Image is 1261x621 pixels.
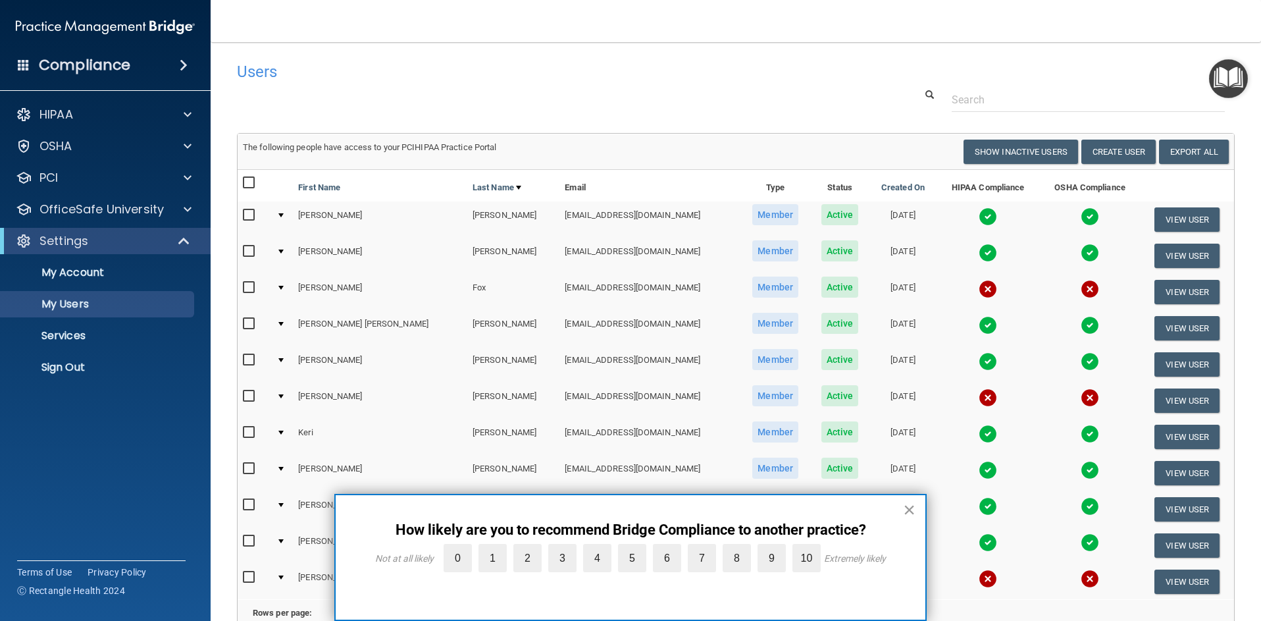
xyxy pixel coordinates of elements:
span: Member [752,458,798,479]
td: [EMAIL_ADDRESS][DOMAIN_NAME] [559,346,740,383]
td: [EMAIL_ADDRESS][DOMAIN_NAME] [559,238,740,274]
div: Extremely likely [824,553,886,564]
span: Member [752,240,798,261]
a: Privacy Policy [88,566,147,579]
button: Open Resource Center [1209,59,1248,98]
button: View User [1154,207,1220,232]
img: tick.e7d51cea.svg [1081,497,1099,516]
img: tick.e7d51cea.svg [979,533,997,552]
td: [EMAIL_ADDRESS][DOMAIN_NAME] [559,383,740,419]
th: Email [559,170,740,202]
td: [PERSON_NAME] [293,202,467,238]
button: Show Inactive Users [964,140,1078,164]
td: [EMAIL_ADDRESS][DOMAIN_NAME] [559,310,740,346]
img: tick.e7d51cea.svg [1081,352,1099,371]
label: 7 [688,544,716,572]
span: Member [752,313,798,334]
button: View User [1154,533,1220,558]
span: Active [821,458,859,479]
span: Member [752,421,798,443]
h4: Users [237,63,811,80]
label: 8 [723,544,751,572]
button: View User [1154,316,1220,340]
label: 1 [478,544,507,572]
img: cross.ca9f0e7f.svg [979,280,997,298]
th: Type [740,170,810,202]
td: [DATE] [869,310,937,346]
img: tick.e7d51cea.svg [979,461,997,479]
td: [EMAIL_ADDRESS][DOMAIN_NAME] [559,491,740,527]
button: View User [1154,461,1220,485]
td: Keri [293,419,467,455]
button: View User [1154,570,1220,594]
p: Settings [39,233,88,249]
label: 10 [792,544,821,572]
td: [EMAIL_ADDRESS][DOMAIN_NAME] [559,274,740,310]
h4: Compliance [39,56,130,74]
b: Rows per page: [253,608,312,618]
td: [DATE] [869,383,937,419]
img: tick.e7d51cea.svg [1081,244,1099,262]
p: OfficeSafe University [39,202,164,217]
td: [PERSON_NAME] [467,455,559,491]
td: [DATE] [869,202,937,238]
th: OSHA Compliance [1040,170,1141,202]
span: Active [821,313,859,334]
span: Active [821,349,859,370]
td: [EMAIL_ADDRESS][DOMAIN_NAME] [559,202,740,238]
button: Close [903,499,915,520]
p: Services [9,329,188,342]
td: [PERSON_NAME] [467,310,559,346]
td: [DATE] [869,419,937,455]
img: tick.e7d51cea.svg [1081,533,1099,552]
span: Active [821,240,859,261]
img: tick.e7d51cea.svg [979,425,997,443]
span: Ⓒ Rectangle Health 2024 [17,584,125,597]
img: tick.e7d51cea.svg [1081,425,1099,443]
span: Active [821,421,859,443]
span: The following people have access to your PCIHIPAA Practice Portal [243,142,497,152]
td: [PERSON_NAME] [467,419,559,455]
td: [DATE] [869,455,937,491]
img: tick.e7d51cea.svg [979,316,997,335]
p: How likely are you to recommend Bridge Compliance to another practice? [362,522,899,539]
td: [EMAIL_ADDRESS][DOMAIN_NAME] [559,419,740,455]
td: [PERSON_NAME] [293,491,467,527]
p: My Account [9,266,188,279]
td: Vest [467,491,559,527]
a: First Name [298,180,340,196]
p: My Users [9,298,188,311]
button: Create User [1081,140,1156,164]
img: tick.e7d51cea.svg [979,497,997,516]
img: tick.e7d51cea.svg [979,207,997,226]
div: Not at all likely [375,553,434,564]
label: 2 [513,544,542,572]
label: 6 [653,544,681,572]
th: HIPAA Compliance [937,170,1040,202]
span: Active [821,204,859,225]
td: [DATE] [869,346,937,383]
span: Member [752,277,798,298]
td: [DATE] [869,491,937,527]
input: Search [952,88,1225,112]
label: 5 [618,544,646,572]
img: tick.e7d51cea.svg [979,352,997,371]
label: 0 [444,544,472,572]
td: [PERSON_NAME] [PERSON_NAME] [293,310,467,346]
a: Terms of Use [17,566,72,579]
img: cross.ca9f0e7f.svg [979,570,997,588]
img: cross.ca9f0e7f.svg [1081,280,1099,298]
button: View User [1154,244,1220,268]
td: [PERSON_NAME] [293,346,467,383]
label: 9 [758,544,786,572]
label: 3 [548,544,577,572]
td: [PERSON_NAME] [293,527,467,564]
label: 4 [583,544,611,572]
td: [PERSON_NAME] [467,383,559,419]
a: Export All [1159,140,1229,164]
img: tick.e7d51cea.svg [1081,316,1099,335]
td: [PERSON_NAME] [467,346,559,383]
td: [EMAIL_ADDRESS][DOMAIN_NAME] [559,455,740,491]
p: HIPAA [39,107,73,122]
button: View User [1154,425,1220,449]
